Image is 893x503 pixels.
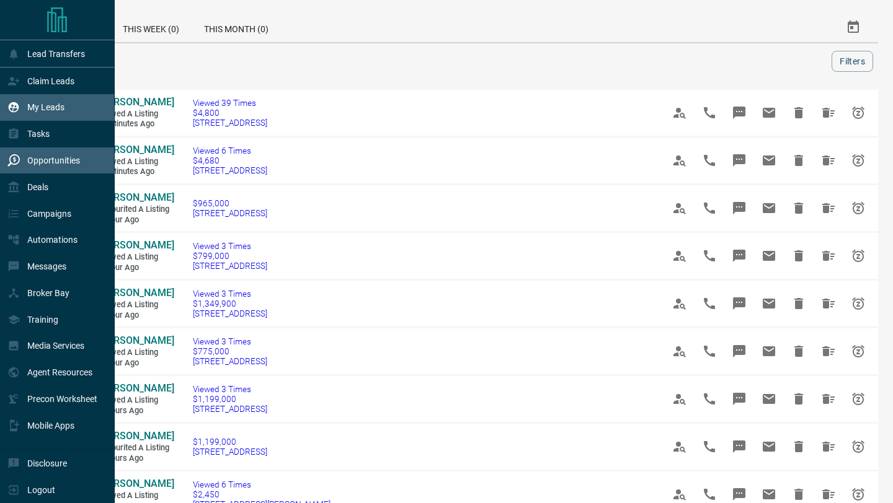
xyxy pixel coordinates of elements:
span: [STREET_ADDRESS] [193,308,267,318]
a: [PERSON_NAME] [99,144,174,157]
span: 1 hour ago [99,215,174,225]
span: Call [695,336,724,366]
div: This Month (0) [192,12,281,42]
span: [STREET_ADDRESS] [193,261,267,271]
span: $799,000 [193,251,267,261]
span: Viewed 3 Times [193,384,267,394]
span: 1 hour ago [99,358,174,369]
span: [STREET_ADDRESS] [193,208,267,218]
a: Viewed 3 Times$1,199,000[STREET_ADDRESS] [193,384,267,414]
span: Call [695,241,724,271]
span: Viewed 3 Times [193,241,267,251]
span: $1,199,000 [193,437,267,447]
span: Snooze [843,146,873,175]
span: [STREET_ADDRESS] [193,356,267,366]
span: Call [695,289,724,318]
span: Viewed a Listing [99,252,174,263]
span: Hide All from Robert Jones [814,241,843,271]
span: $4,800 [193,108,267,118]
span: Hide [784,146,814,175]
div: This Week (0) [110,12,192,42]
span: [PERSON_NAME] [99,430,174,442]
span: Hide All from Benjamin Rubinoff [814,98,843,128]
span: Message [724,193,754,223]
span: Hide [784,289,814,318]
span: View Profile [665,98,695,128]
span: 1 hour ago [99,310,174,321]
a: $965,000[STREET_ADDRESS] [193,198,267,218]
span: [PERSON_NAME] [99,191,174,203]
span: Call [695,146,724,175]
span: $1,199,000 [193,394,267,404]
span: [STREET_ADDRESS] [193,447,267,457]
span: [STREET_ADDRESS] [193,165,267,175]
span: Viewed 3 Times [193,336,267,346]
span: Hide All from Robert Jones [814,289,843,318]
span: [PERSON_NAME] [99,382,174,394]
span: [STREET_ADDRESS] [193,404,267,414]
a: [PERSON_NAME] [99,382,174,395]
span: Message [724,432,754,461]
span: Call [695,384,724,414]
span: View Profile [665,289,695,318]
span: Email [754,241,784,271]
a: $1,199,000[STREET_ADDRESS] [193,437,267,457]
span: Message [724,336,754,366]
span: Email [754,384,784,414]
span: Hide [784,336,814,366]
span: [PERSON_NAME] [99,144,174,155]
span: [PERSON_NAME] [99,96,174,108]
span: Hide [784,98,814,128]
span: Snooze [843,98,873,128]
a: [PERSON_NAME] [99,239,174,252]
span: Message [724,146,754,175]
span: Hide All from Robert Jones [814,193,843,223]
span: View Profile [665,193,695,223]
span: Call [695,98,724,128]
span: Viewed a Listing [99,109,174,120]
span: Email [754,193,784,223]
span: $965,000 [193,198,267,208]
a: Viewed 39 Times$4,800[STREET_ADDRESS] [193,98,267,128]
a: Viewed 3 Times$799,000[STREET_ADDRESS] [193,241,267,271]
span: Hide [784,193,814,223]
span: 3 hours ago [99,453,174,464]
span: Snooze [843,336,873,366]
a: [PERSON_NAME] [99,287,174,300]
span: Snooze [843,432,873,461]
span: View Profile [665,432,695,461]
span: Email [754,98,784,128]
span: Snooze [843,289,873,318]
a: Viewed 6 Times$4,680[STREET_ADDRESS] [193,146,267,175]
span: Viewed 6 Times [193,146,267,155]
span: Viewed 39 Times [193,98,267,108]
button: Filters [832,51,873,72]
span: Viewed a Listing [99,348,174,358]
span: Viewed 6 Times [193,479,331,489]
span: View Profile [665,146,695,175]
span: Favourited a Listing [99,204,174,215]
span: Snooze [843,384,873,414]
span: $4,680 [193,155,267,165]
span: Email [754,432,784,461]
span: 2 hours ago [99,406,174,416]
span: Hide [784,241,814,271]
span: View Profile [665,336,695,366]
span: Hide [784,432,814,461]
a: Viewed 3 Times$775,000[STREET_ADDRESS] [193,336,267,366]
span: Message [724,289,754,318]
span: Viewed a Listing [99,157,174,167]
span: Call [695,193,724,223]
span: $2,450 [193,489,331,499]
span: View Profile [665,241,695,271]
span: Viewed 3 Times [193,289,267,299]
span: Hide All from Anisa Thomas [814,432,843,461]
span: [PERSON_NAME] [99,239,174,251]
span: 24 minutes ago [99,119,174,129]
span: $1,349,900 [193,299,267,308]
span: Message [724,384,754,414]
span: Email [754,336,784,366]
span: Hide All from Anisa Thomas [814,384,843,414]
a: [PERSON_NAME] [99,191,174,204]
span: Call [695,432,724,461]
